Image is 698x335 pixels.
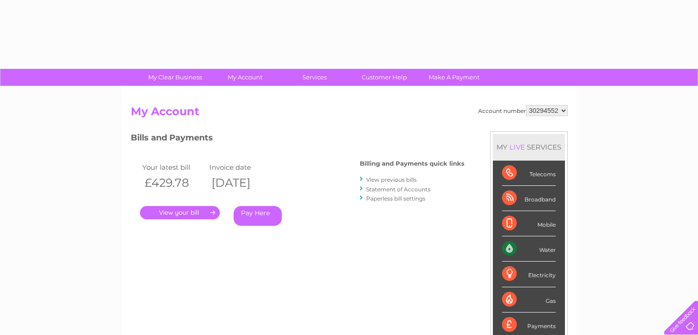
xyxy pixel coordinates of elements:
[137,69,213,86] a: My Clear Business
[416,69,492,86] a: Make A Payment
[131,131,464,147] h3: Bills and Payments
[131,105,568,123] h2: My Account
[502,287,556,313] div: Gas
[360,160,464,167] h4: Billing and Payments quick links
[207,69,283,86] a: My Account
[277,69,352,86] a: Services
[140,206,220,219] a: .
[346,69,422,86] a: Customer Help
[502,236,556,262] div: Water
[366,195,425,202] a: Paperless bill settings
[502,262,556,287] div: Electricity
[508,143,527,151] div: LIVE
[140,173,207,192] th: £429.78
[140,161,207,173] td: Your latest bill
[366,186,430,193] a: Statement of Accounts
[493,134,565,160] div: MY SERVICES
[207,161,274,173] td: Invoice date
[502,211,556,236] div: Mobile
[366,176,417,183] a: View previous bills
[234,206,282,226] a: Pay Here
[478,105,568,116] div: Account number
[207,173,274,192] th: [DATE]
[502,161,556,186] div: Telecoms
[502,186,556,211] div: Broadband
